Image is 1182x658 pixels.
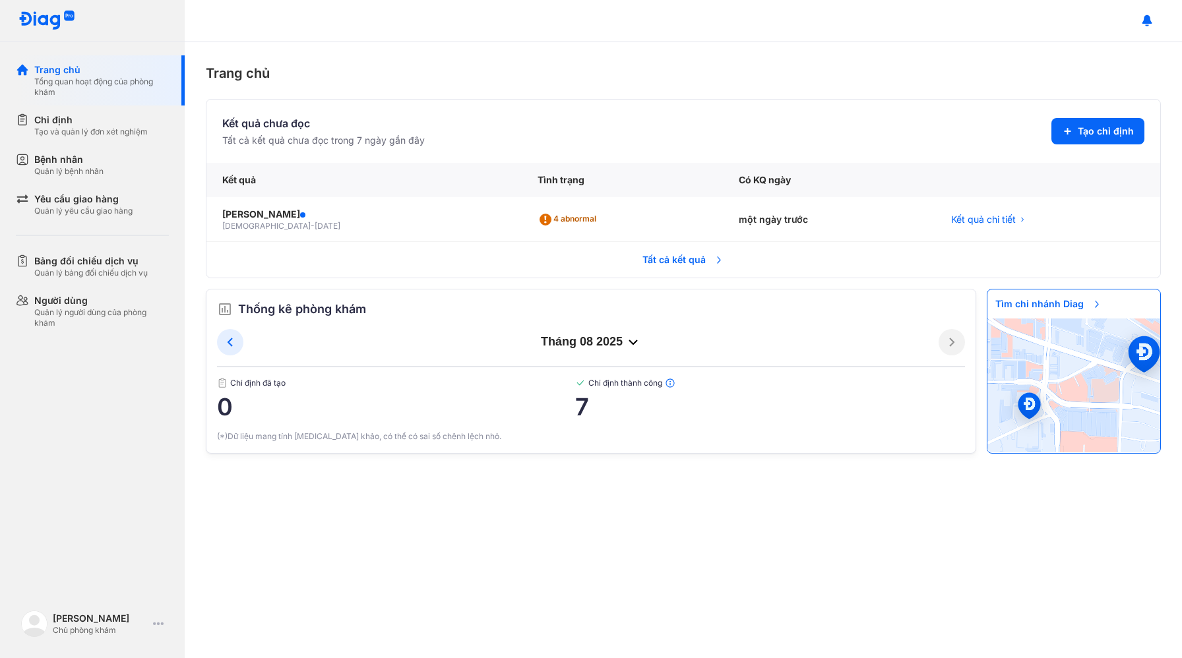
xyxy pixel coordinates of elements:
[222,208,506,221] div: [PERSON_NAME]
[575,394,965,420] span: 7
[34,113,148,127] div: Chỉ định
[217,378,575,388] span: Chỉ định đã tạo
[238,300,366,318] span: Thống kê phòng khám
[34,294,169,307] div: Người dùng
[34,166,104,177] div: Quản lý bệnh nhân
[243,334,939,350] div: tháng 08 2025
[34,206,133,216] div: Quản lý yêu cầu giao hàng
[222,221,311,231] span: [DEMOGRAPHIC_DATA]
[34,193,133,206] div: Yêu cầu giao hàng
[538,209,602,230] div: 4 abnormal
[665,378,675,388] img: info.7e716105.svg
[987,289,1110,318] span: Tìm chi nhánh Diag
[635,245,732,274] span: Tất cả kết quả
[206,63,1161,83] div: Trang chủ
[1078,125,1134,138] span: Tạo chỉ định
[217,301,233,317] img: order.5a6da16c.svg
[34,268,148,278] div: Quản lý bảng đối chiếu dịch vụ
[34,63,169,76] div: Trang chủ
[222,115,425,131] div: Kết quả chưa đọc
[34,127,148,137] div: Tạo và quản lý đơn xét nghiệm
[34,76,169,98] div: Tổng quan hoạt động của phòng khám
[723,163,935,197] div: Có KQ ngày
[217,431,965,442] div: (*)Dữ liệu mang tính [MEDICAL_DATA] khảo, có thể có sai số chênh lệch nhỏ.
[53,612,148,625] div: [PERSON_NAME]
[34,153,104,166] div: Bệnh nhân
[206,163,522,197] div: Kết quả
[217,394,575,420] span: 0
[575,378,586,388] img: checked-green.01cc79e0.svg
[311,221,315,231] span: -
[1051,118,1144,144] button: Tạo chỉ định
[21,611,47,637] img: logo
[222,134,425,147] div: Tất cả kết quả chưa đọc trong 7 ngày gần đây
[575,378,965,388] span: Chỉ định thành công
[34,254,148,268] div: Bảng đối chiếu dịch vụ
[34,307,169,328] div: Quản lý người dùng của phòng khám
[315,221,340,231] span: [DATE]
[217,378,228,388] img: document.50c4cfd0.svg
[522,163,723,197] div: Tình trạng
[53,625,148,636] div: Chủ phòng khám
[723,197,935,243] div: một ngày trước
[18,11,75,31] img: logo
[951,213,1016,226] span: Kết quả chi tiết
